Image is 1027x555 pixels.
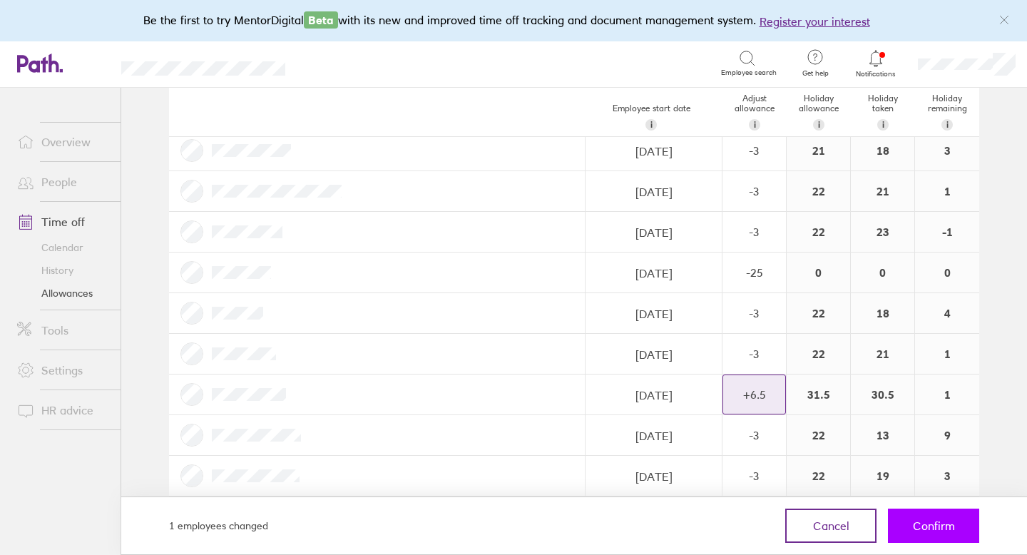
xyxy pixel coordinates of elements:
[6,356,121,385] a: Settings
[6,282,121,305] a: Allowances
[915,131,979,170] div: 3
[586,416,721,456] input: dd/mm/yyyy
[915,253,979,292] div: 0
[851,334,914,374] div: 21
[915,334,979,374] div: 1
[915,212,979,252] div: -1
[851,415,914,455] div: 13
[787,88,851,136] div: Holiday allowance
[723,307,785,320] div: -3
[723,185,785,198] div: -3
[6,168,121,196] a: People
[586,375,721,415] input: dd/mm/yyyy
[760,13,870,30] button: Register your interest
[6,236,121,259] a: Calendar
[586,172,721,212] input: dd/mm/yyyy
[853,49,899,78] a: Notifications
[851,212,914,252] div: 23
[915,415,979,455] div: 9
[851,88,915,136] div: Holiday taken
[754,119,756,131] span: i
[723,347,785,360] div: -3
[722,88,787,136] div: Adjust allowance
[6,259,121,282] a: History
[6,208,121,236] a: Time off
[851,293,914,333] div: 18
[813,519,849,532] span: Cancel
[586,294,721,334] input: dd/mm/yyyy
[586,335,721,375] input: dd/mm/yyyy
[915,456,979,496] div: 3
[6,396,121,424] a: HR advice
[785,509,877,543] button: Cancel
[913,519,955,532] span: Confirm
[787,212,850,252] div: 22
[915,88,979,136] div: Holiday remaining
[851,171,914,211] div: 21
[787,253,850,292] div: 0
[324,56,360,69] div: Search
[650,119,653,131] span: i
[787,456,850,496] div: 22
[723,388,785,401] div: + 6.5
[304,11,338,29] span: Beta
[6,316,121,345] a: Tools
[580,98,722,136] div: Employee start date
[143,11,884,30] div: Be the first to try MentorDigital with its new and improved time off tracking and document manage...
[586,131,721,171] input: dd/mm/yyyy
[787,334,850,374] div: 22
[586,213,721,253] input: dd/mm/yyyy
[723,266,785,279] div: -25
[946,119,949,131] span: i
[882,119,884,131] span: i
[787,375,850,414] div: 31.5
[851,131,914,170] div: 18
[787,415,850,455] div: 22
[818,119,820,131] span: i
[915,375,979,414] div: 1
[723,225,785,238] div: -3
[851,456,914,496] div: 19
[787,293,850,333] div: 22
[723,469,785,482] div: -3
[6,128,121,156] a: Overview
[915,293,979,333] div: 4
[586,253,721,293] input: dd/mm/yyyy
[787,131,850,170] div: 21
[853,70,899,78] span: Notifications
[721,68,777,77] span: Employee search
[787,171,850,211] div: 22
[851,375,914,414] div: 30.5
[723,429,785,442] div: -3
[851,253,914,292] div: 0
[888,509,979,543] button: Confirm
[792,69,839,78] span: Get help
[169,518,268,534] div: 1 employees changed
[915,171,979,211] div: 1
[723,144,785,157] div: -3
[586,457,721,497] input: dd/mm/yyyy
